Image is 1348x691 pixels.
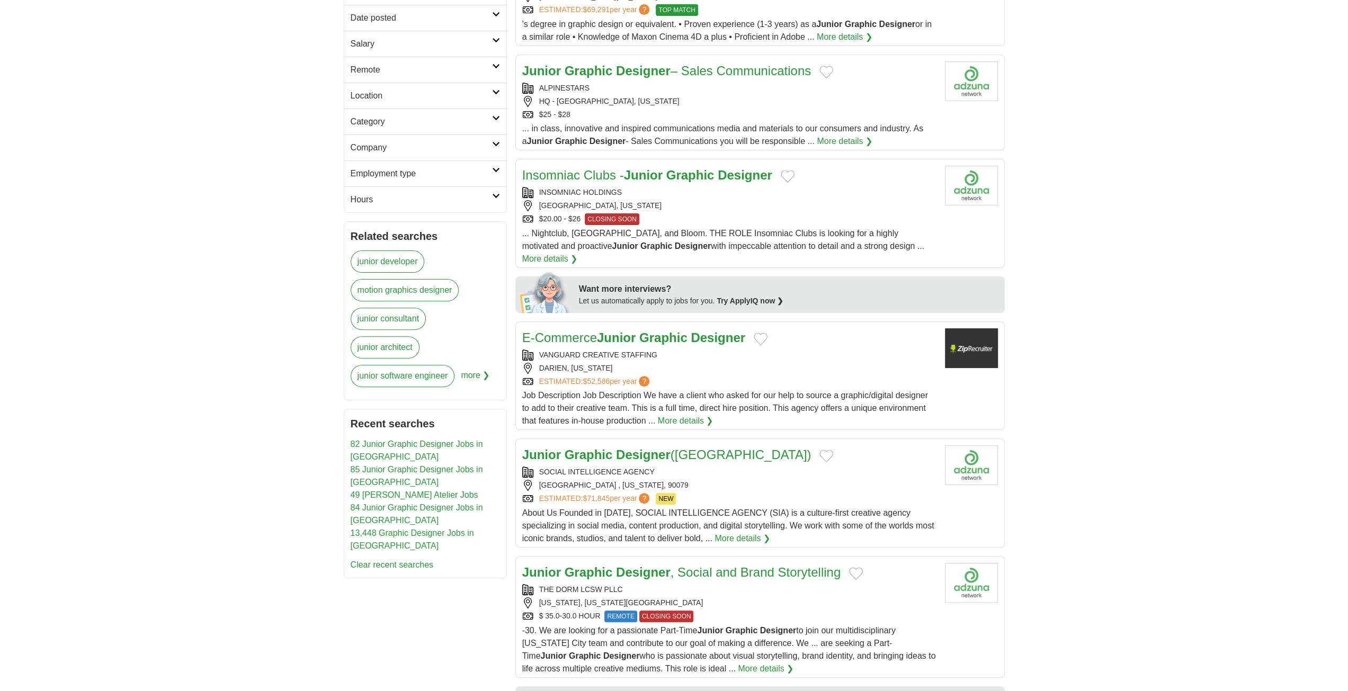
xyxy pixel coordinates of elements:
[760,626,796,635] strong: Designer
[666,168,715,182] strong: Graphic
[656,493,676,505] span: NEW
[945,61,998,101] img: Company logo
[817,31,872,43] a: More details ❯
[816,20,842,29] strong: Junior
[351,250,425,273] a: junior developer
[351,38,492,50] h2: Salary
[522,109,936,120] div: $25 - $28
[522,508,934,543] span: About Us Founded in [DATE], SOCIAL INTELLIGENCE AGENCY (SIA) is a culture-first creative agency s...
[539,376,652,387] a: ESTIMATED:$52,586per year?
[640,241,672,250] strong: Graphic
[344,83,506,109] a: Location
[540,651,566,660] strong: Junior
[585,213,639,225] span: CLOSING SOON
[879,20,915,29] strong: Designer
[522,565,561,579] strong: Junior
[351,141,492,154] h2: Company
[522,187,936,198] div: INSOMNIAC HOLDINGS
[616,64,671,78] strong: Designer
[351,560,434,569] a: Clear recent searches
[522,168,772,182] a: Insomniac Clubs -Junior Graphic Designer
[344,186,506,212] a: Hours
[351,89,492,102] h2: Location
[817,135,872,148] a: More details ❯
[616,447,671,462] strong: Designer
[344,57,506,83] a: Remote
[579,295,998,307] div: Let us automatically apply to jobs for you.
[351,439,483,461] a: 82 Junior Graphic Designer Jobs in [GEOGRAPHIC_DATA]
[565,565,613,579] strong: Graphic
[344,5,506,31] a: Date posted
[522,20,932,41] span: 's degree in graphic design or equivalent. • Proven experience (1-3 years) as a or in a similar r...
[351,12,492,24] h2: Date posted
[522,200,936,211] div: [GEOGRAPHIC_DATA], [US_STATE]
[590,137,626,146] strong: Designer
[819,66,833,78] button: Add to favorite jobs
[351,167,492,180] h2: Employment type
[945,166,998,205] img: Company logo
[522,447,561,462] strong: Junior
[351,279,459,301] a: motion graphics designer
[697,626,723,635] strong: Junior
[351,228,500,244] h2: Related searches
[351,193,492,206] h2: Hours
[819,450,833,462] button: Add to favorite jobs
[461,365,489,393] span: more ❯
[675,241,711,250] strong: Designer
[522,229,925,250] span: ... Nightclub, [GEOGRAPHIC_DATA], and Bloom. THE ROLE Insomniac Clubs is looking for a highly mot...
[715,532,770,545] a: More details ❯
[344,160,506,186] a: Employment type
[344,134,506,160] a: Company
[738,662,793,675] a: More details ❯
[639,376,649,387] span: ?
[717,297,783,305] a: Try ApplyIQ now ❯
[639,330,688,345] strong: Graphic
[624,168,663,182] strong: Junior
[351,465,483,487] a: 85 Junior Graphic Designer Jobs in [GEOGRAPHIC_DATA]
[351,308,426,330] a: junior consultant
[579,283,998,295] div: Want more interviews?
[656,4,698,16] span: TOP MATCH
[522,480,936,491] div: [GEOGRAPHIC_DATA] , [US_STATE], 90079
[945,563,998,603] img: Company logo
[522,64,561,78] strong: Junior
[522,96,936,107] div: HQ - [GEOGRAPHIC_DATA], [US_STATE]
[522,584,936,595] div: THE DORM LCSW PLLC
[616,565,671,579] strong: Designer
[522,83,936,94] div: ALPINESTARS
[539,493,652,505] a: ESTIMATED:$71,845per year?
[539,4,652,16] a: ESTIMATED:$69,291per year?
[639,611,694,622] span: CLOSING SOON
[583,5,610,14] span: $69,291
[351,365,455,387] a: junior software engineer
[522,349,936,361] div: VANGUARD CREATIVE STAFFING
[945,328,998,368] img: Company logo
[351,115,492,128] h2: Category
[945,445,998,485] img: Company logo
[522,330,745,345] a: E-CommerceJunior Graphic Designer
[658,415,713,427] a: More details ❯
[639,493,649,504] span: ?
[522,466,936,478] div: SOCIAL INTELLIGENCE AGENCY
[726,626,757,635] strong: Graphic
[781,170,794,183] button: Add to favorite jobs
[526,137,552,146] strong: Junior
[522,391,928,425] span: Job Description Job Description We have a client who asked for our help to source a graphic/digit...
[603,651,639,660] strong: Designer
[604,611,637,622] span: REMOTE
[555,137,587,146] strong: Graphic
[691,330,745,345] strong: Designer
[351,416,500,432] h2: Recent searches
[351,336,419,358] a: junior architect
[522,611,936,622] div: $ 35.0-30.0 HOUR
[351,64,492,76] h2: Remote
[754,333,767,345] button: Add to favorite jobs
[844,20,876,29] strong: Graphic
[849,567,863,580] button: Add to favorite jobs
[565,64,613,78] strong: Graphic
[351,503,483,525] a: 84 Junior Graphic Designer Jobs in [GEOGRAPHIC_DATA]
[351,490,478,499] a: 49 [PERSON_NAME] Atelier Jobs
[522,213,936,225] div: $20.00 - $26
[522,253,578,265] a: More details ❯
[569,651,601,660] strong: Graphic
